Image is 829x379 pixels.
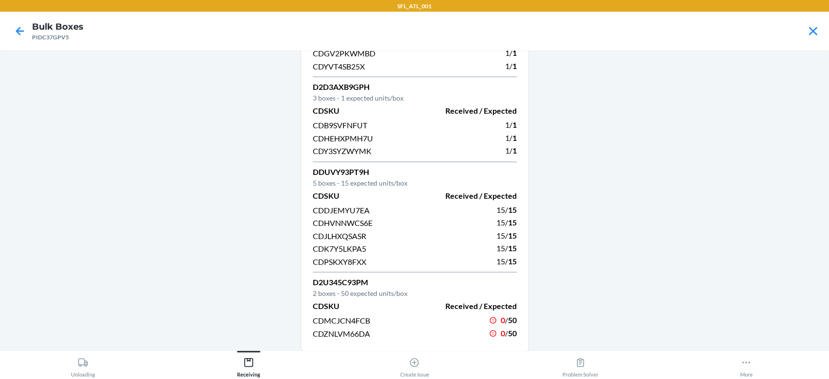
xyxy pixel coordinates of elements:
[313,257,366,266] span: CDPSKXY8FXX
[400,353,429,378] div: Create Issue
[397,2,432,11] p: SFL_ATL_001
[512,133,517,142] span: 1
[512,61,517,70] span: 1
[505,133,509,142] span: 1
[505,146,509,155] span: 1
[332,351,497,378] button: Create Issue
[505,315,508,325] span: /
[237,353,260,378] div: Receiving
[509,120,512,129] span: /
[313,231,366,241] span: CDJLHXQSASR
[509,146,512,155] span: /
[71,353,95,378] div: Unloading
[501,315,505,325] span: 0
[421,300,517,312] p: Received / Expected
[496,231,505,240] span: 15
[313,288,517,298] p: 2 boxes - 50 expected units/box
[313,329,370,338] span: CDZNLVM66DA
[313,316,370,325] span: CDMCJCN4FCB
[512,120,517,129] span: 1
[496,218,505,227] span: 15
[505,218,508,227] span: /
[313,62,365,71] span: CDYVT4SB25X
[505,120,509,129] span: 1
[505,205,508,214] span: /
[496,257,505,266] span: 15
[496,205,505,214] span: 15
[313,300,409,312] p: CDSKU
[663,351,829,378] button: More
[505,243,508,253] span: /
[512,146,517,155] span: 1
[313,121,367,130] span: CDB9SVFNFUT
[512,48,517,57] span: 1
[497,351,663,378] button: Problem Solver
[508,243,517,253] span: 15
[421,105,517,117] p: Received / Expected
[496,243,505,253] span: 15
[508,328,517,338] span: 50
[313,190,409,202] p: CDSKU
[505,48,509,57] span: 1
[313,178,517,188] p: 5 boxes - 15 expected units/box
[313,134,373,143] span: CDHEHXPMH7U
[313,81,517,93] p: D2D3AXB9GPH
[313,206,370,215] span: CDDJEMYU7EA
[562,353,598,378] div: Problem Solver
[509,48,512,57] span: /
[508,218,517,227] span: 15
[505,61,509,70] span: 1
[509,133,512,142] span: /
[421,190,517,202] p: Received / Expected
[508,231,517,240] span: 15
[313,49,375,58] span: CDGV2PKWMBD
[313,105,409,117] p: CDSKU
[509,61,512,70] span: /
[313,244,366,253] span: CDK7Y5LKPA5
[32,20,84,33] h4: Bulk Boxes
[313,166,517,178] p: DDUVY93PT9H
[166,351,331,378] button: Receiving
[508,205,517,214] span: 15
[313,146,372,155] span: CDY3SYZWYMK
[740,353,752,378] div: More
[313,93,517,103] p: 3 boxes - 1 expected units/box
[501,328,505,338] span: 0
[313,218,372,227] span: CDHVNNWCS6E
[505,231,508,240] span: /
[508,257,517,266] span: 15
[508,315,517,325] span: 50
[313,276,517,288] p: D2U345C93PM
[32,33,84,42] div: PIDC37GPV5
[505,257,508,266] span: /
[505,328,508,338] span: /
